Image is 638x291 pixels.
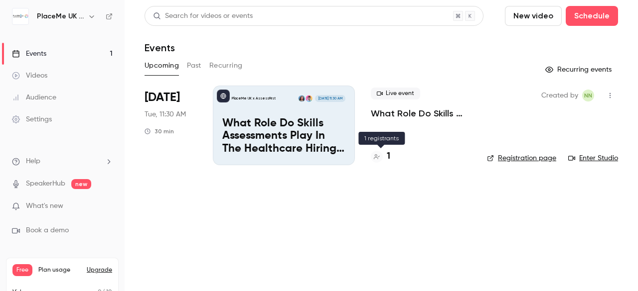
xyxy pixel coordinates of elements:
[213,86,355,165] a: What Role Do Skills Assessments Play In The Healthcare Hiring Process?PlaceMe UK x AssessFirstKei...
[26,225,69,236] span: Book a demo
[38,266,81,274] span: Plan usage
[371,88,420,99] span: Live event
[541,90,578,101] span: Created by
[12,8,28,24] img: PlaceMe UK x AssessFirst
[187,58,201,74] button: Past
[12,49,46,59] div: Events
[12,93,56,102] div: Audience
[584,90,592,101] span: NN
[371,107,471,119] a: What Role Do Skills Assessments Play In The Healthcare Hiring Process?
[209,58,243,74] button: Recurring
[71,179,91,189] span: new
[145,109,186,119] span: Tue, 11:30 AM
[101,202,113,211] iframe: Noticeable Trigger
[12,264,32,276] span: Free
[298,95,305,102] img: Georgie Rodgers
[568,153,618,163] a: Enter Studio
[541,62,618,78] button: Recurring events
[222,117,345,156] p: What Role Do Skills Assessments Play In The Healthcare Hiring Process?
[145,58,179,74] button: Upcoming
[306,95,313,102] img: Keith Flint
[145,42,175,54] h1: Events
[505,6,562,26] button: New video
[232,96,276,101] p: PlaceMe UK x AssessFirst
[153,11,253,21] div: Search for videos or events
[387,150,390,163] h4: 1
[37,11,84,21] h6: PlaceMe UK x AssessFirst
[26,156,40,167] span: Help
[87,266,112,274] button: Upgrade
[145,90,180,105] span: [DATE]
[145,127,174,135] div: 30 min
[12,114,52,124] div: Settings
[12,71,47,81] div: Videos
[371,150,390,163] a: 1
[315,95,345,102] span: [DATE] 11:30 AM
[487,153,556,163] a: Registration page
[12,156,113,167] li: help-dropdown-opener
[582,90,594,101] span: Nonny Nze
[26,179,65,189] a: SpeakerHub
[566,6,618,26] button: Schedule
[145,86,197,165] div: Sep 30 Tue, 11:30 AM (Europe/London)
[26,201,63,211] span: What's new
